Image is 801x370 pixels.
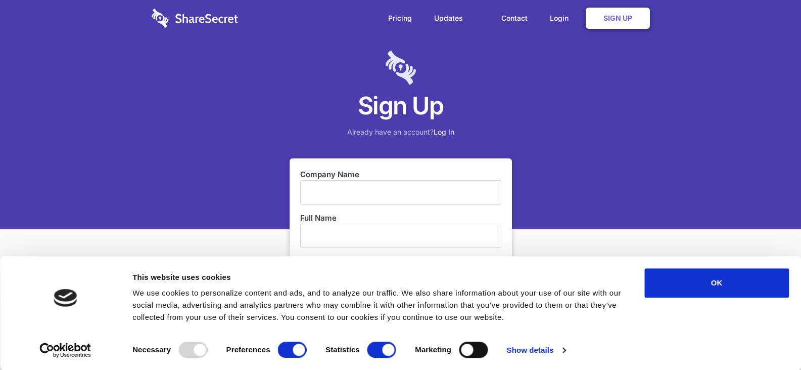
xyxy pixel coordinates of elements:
[152,9,238,28] img: logo-wordmark-white-trans-d4663122ce5f474addd5e946df7df03e33cb6a1c49d2221995e7729f52c070b2.svg
[132,271,622,283] div: This website uses cookies
[386,51,416,85] img: logo-lt-purple-60x68@2x-c671a683ea72a1d466fb5d642181eefbee81c4e10ba9aed56c8e1d7e762e8086.png
[21,343,110,358] a: Usercentrics Cookiebot - opens in a new window
[54,289,77,307] img: logo
[325,345,360,354] strong: Statistics
[491,3,538,34] a: Contact
[434,128,454,136] a: Log In
[132,287,622,323] div: We use cookies to personalize content and ads, and to analyze our traffic. We also share informat...
[507,343,566,358] a: Show details
[300,169,501,180] label: Company Name
[132,345,171,354] strong: Necessary
[300,213,501,224] label: Full Name
[415,345,451,354] strong: Marketing
[226,345,270,354] strong: Preferences
[586,8,650,29] a: Sign Up
[378,3,422,34] a: Pricing
[644,268,789,298] button: OK
[540,3,584,34] a: Login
